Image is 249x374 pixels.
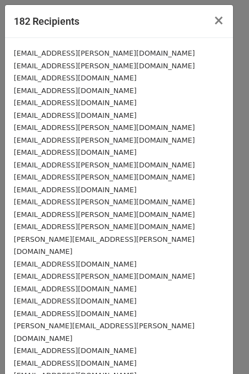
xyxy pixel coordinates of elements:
button: Close [204,5,233,36]
small: [PERSON_NAME][EMAIL_ADDRESS][PERSON_NAME][DOMAIN_NAME] [14,322,194,343]
small: [EMAIL_ADDRESS][PERSON_NAME][DOMAIN_NAME] [14,173,195,181]
small: [EMAIL_ADDRESS][PERSON_NAME][DOMAIN_NAME] [14,123,195,132]
h5: 182 Recipients [14,14,79,29]
small: [EMAIL_ADDRESS][DOMAIN_NAME] [14,310,137,318]
small: [EMAIL_ADDRESS][PERSON_NAME][DOMAIN_NAME] [14,272,195,280]
small: [EMAIL_ADDRESS][PERSON_NAME][DOMAIN_NAME] [14,161,195,169]
small: [EMAIL_ADDRESS][DOMAIN_NAME] [14,111,137,120]
small: [EMAIL_ADDRESS][DOMAIN_NAME] [14,74,137,82]
small: [EMAIL_ADDRESS][DOMAIN_NAME] [14,285,137,293]
span: × [213,13,224,28]
iframe: Chat Widget [194,321,249,374]
small: [EMAIL_ADDRESS][PERSON_NAME][DOMAIN_NAME] [14,223,195,231]
small: [EMAIL_ADDRESS][PERSON_NAME][DOMAIN_NAME] [14,49,195,57]
small: [EMAIL_ADDRESS][DOMAIN_NAME] [14,346,137,355]
small: [EMAIL_ADDRESS][PERSON_NAME][DOMAIN_NAME] [14,198,195,206]
small: [EMAIL_ADDRESS][PERSON_NAME][DOMAIN_NAME] [14,136,195,144]
small: [EMAIL_ADDRESS][DOMAIN_NAME] [14,186,137,194]
small: [EMAIL_ADDRESS][DOMAIN_NAME] [14,99,137,107]
small: [EMAIL_ADDRESS][DOMAIN_NAME] [14,297,137,305]
small: [PERSON_NAME][EMAIL_ADDRESS][PERSON_NAME][DOMAIN_NAME] [14,235,194,256]
small: [EMAIL_ADDRESS][PERSON_NAME][DOMAIN_NAME] [14,62,195,70]
small: [EMAIL_ADDRESS][DOMAIN_NAME] [14,86,137,95]
small: [EMAIL_ADDRESS][DOMAIN_NAME] [14,260,137,268]
small: [EMAIL_ADDRESS][PERSON_NAME][DOMAIN_NAME] [14,210,195,219]
small: [EMAIL_ADDRESS][DOMAIN_NAME] [14,359,137,367]
small: [EMAIL_ADDRESS][DOMAIN_NAME] [14,148,137,156]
